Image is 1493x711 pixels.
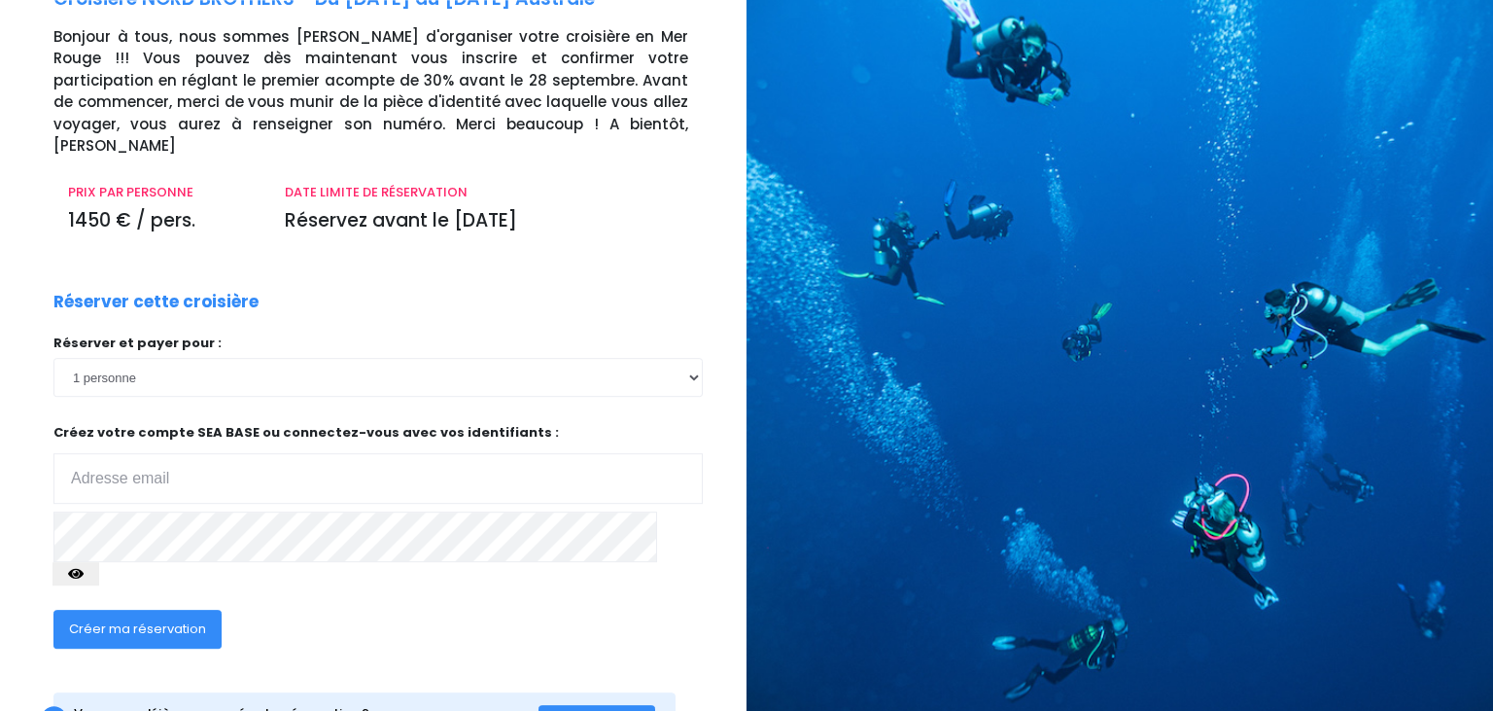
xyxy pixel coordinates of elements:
span: Créer ma réservation [69,620,206,638]
p: PRIX PAR PERSONNE [68,183,256,202]
button: Créer ma réservation [53,610,222,649]
p: Réserver et payer pour : [53,334,703,353]
p: Bonjour à tous, nous sommes [PERSON_NAME] d'organiser votre croisière en Mer Rouge !!! Vous pouve... [53,26,732,158]
p: Réservez avant le [DATE] [285,207,688,235]
p: 1450 € / pers. [68,207,256,235]
p: Créez votre compte SEA BASE ou connectez-vous avec vos identifiants : [53,423,703,504]
p: Réserver cette croisière [53,290,259,315]
input: Adresse email [53,453,703,504]
p: DATE LIMITE DE RÉSERVATION [285,183,688,202]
